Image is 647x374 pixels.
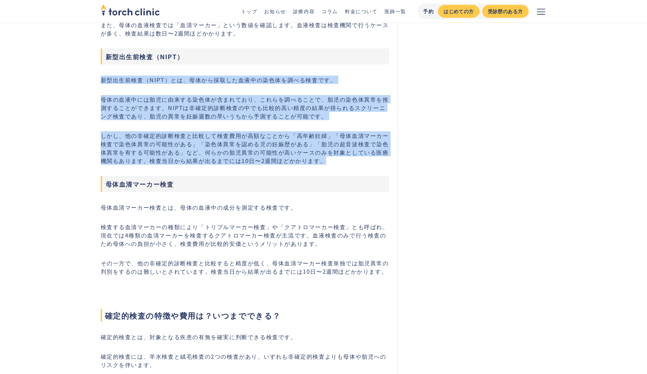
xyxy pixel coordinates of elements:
span: 確定的検査の特徴や費用は？いつまでできる？ [101,309,390,321]
a: home [101,5,160,17]
p: 確定的検査には、羊水検査と絨毛検査の2つの検査があり、いずれも非確定的検査よりも母体や胎児へのリスクを伴います。 [101,352,390,369]
p: その一方で、他の非確定的診断検査と比較すると精度が低く、母体血清マーカー検査単独では胎児異常の判別をするのは難しいとされています。検査当日から結果が出るまでには10日〜2週間ほどかかります。 [101,259,390,275]
p: しかし、他の非確定的診断検査と比較して検査費用が高額なことから「高年齢妊婦」「母体血清マーカー検査で染色体異常の可能性がある」「染色体異常を認める児の妊娠歴がある」「胎児の超音波検査で染色体異常... [101,131,390,165]
a: お知らせ [264,8,286,15]
a: トップ [241,8,257,15]
p: 新型出生前検査（NIPT）とは、母体から採取した血液中の染色体を調べる検査です。 [101,76,390,84]
a: 料金について [345,8,378,15]
a: 診療内容 [293,8,315,15]
p: 確定的検査とは、対象となる疾患の有無を確実に判断できる検査です。 [101,333,390,341]
a: 受診歴のある方 [482,5,529,18]
p: 検査する血清マーカーの種類により「トリプルマーカー検査」や「クアトロマーカー検査」とも呼ばれ、現在では4種類の血清マーカーを検査するクアトロマーカー検査が主流です。血液検査のみで行う検査のため母... [101,223,390,248]
h3: 新型出生前検査（NIPT） [101,48,390,64]
p: 母体の血液中には胎児に由来する染色体が含まれており、これらを調べることで、胎児の染色体異常を推測することができます。NIPTは非確定的診断検査の中でも比較的高い精度の結果が得られるスクリーニング... [101,95,390,120]
p: 母体血清マーカー検査とは、母体の血液中の成分を測定する検査です。 [101,203,390,211]
a: 医師一覧 [385,8,406,15]
div: はじめての方 [444,8,473,15]
a: コラム [322,8,338,15]
img: torch clinic [101,2,160,17]
h3: 母体血清マーカー検査 [101,176,390,192]
div: 受診歴のある方 [488,8,523,15]
p: また、母体の血液検査では「血清マーカー」という数値を確認します。血液検査は検査機関で行うケースが多く、検査結果は数日〜2週間ほどかかります。 [101,21,390,37]
div: 予約 [423,8,434,15]
a: はじめての方 [438,5,479,18]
